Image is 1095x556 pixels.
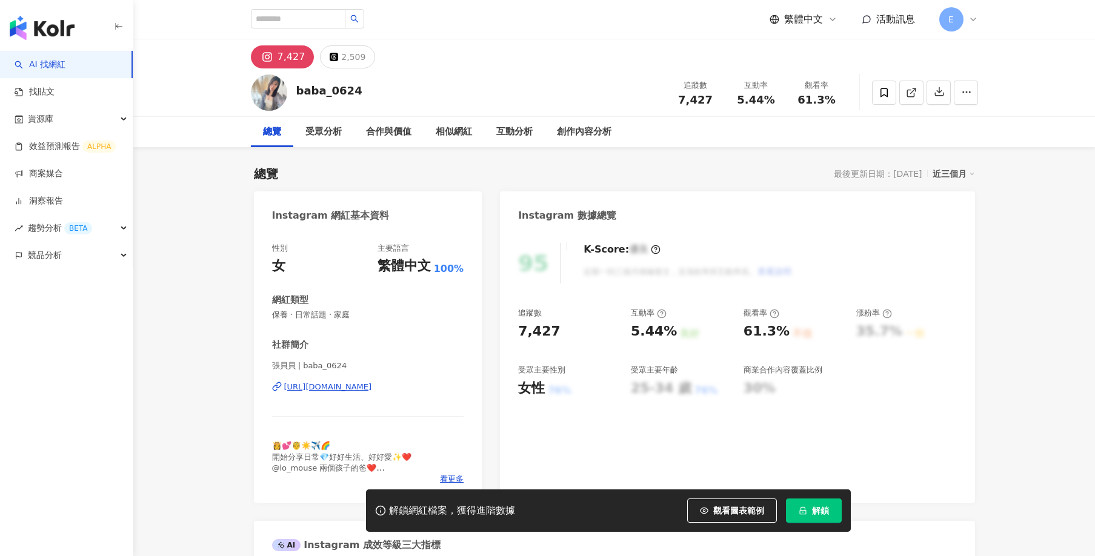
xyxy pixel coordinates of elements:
[834,169,922,179] div: 最後更新日期：[DATE]
[557,125,611,139] div: 創作內容分析
[744,322,790,341] div: 61.3%
[272,309,464,320] span: 保養 · 日常話題 · 家庭
[518,322,561,341] div: 7,427
[434,262,464,276] span: 100%
[254,165,278,182] div: 總覽
[272,209,390,222] div: Instagram 網紅基本資料
[389,505,515,517] div: 解鎖網紅檔案，獲得進階數據
[272,538,441,552] div: Instagram 成效等級三大指標
[278,48,305,65] div: 7,427
[584,243,661,256] div: K-Score :
[272,441,439,494] span: 👸💕🤴☀️✈️🌈 開始分享日常💎好好生活、好好愛✨❤️ @lo_mouse 兩個孩子的爸❤️ @yususu_0812 鼠兒子的日常🐭@lo_mi0531 [PERSON_NAME]長大大🌽
[15,168,63,180] a: 商案媒合
[15,59,65,71] a: searchAI 找網紅
[518,209,616,222] div: Instagram 數據總覽
[496,125,533,139] div: 互動分析
[15,224,23,233] span: rise
[296,83,362,98] div: baba_0624
[378,243,409,254] div: 主要語言
[15,86,55,98] a: 找貼文
[786,498,842,523] button: 解鎖
[28,242,62,269] span: 競品分析
[272,257,285,276] div: 女
[350,15,359,23] span: search
[678,93,713,106] span: 7,427
[799,506,807,515] span: lock
[284,382,372,392] div: [URL][DOMAIN_NAME]
[687,498,777,523] button: 觀看圖表範例
[856,308,892,319] div: 漲粉率
[713,506,764,515] span: 觀看圖表範例
[797,94,835,106] span: 61.3%
[366,125,411,139] div: 合作與價值
[341,48,365,65] div: 2,509
[10,16,75,40] img: logo
[440,474,464,485] span: 看更多
[272,539,301,551] div: AI
[28,105,53,133] span: 資源庫
[272,243,288,254] div: 性別
[631,308,667,319] div: 互動率
[631,322,677,341] div: 5.44%
[320,45,375,68] button: 2,509
[251,74,287,111] img: KOL Avatar
[378,257,431,276] div: 繁體中文
[794,79,840,91] div: 觀看率
[631,365,678,376] div: 受眾主要年齡
[744,365,822,376] div: 商業合作內容覆蓋比例
[744,308,779,319] div: 觀看率
[948,13,954,26] span: E
[15,195,63,207] a: 洞察報告
[933,166,975,182] div: 近三個月
[305,125,342,139] div: 受眾分析
[272,294,308,306] div: 網紅類型
[15,141,116,153] a: 效益預測報告ALPHA
[28,214,92,242] span: 趨勢分析
[64,222,92,234] div: BETA
[436,125,472,139] div: 相似網紅
[733,79,779,91] div: 互動率
[272,339,308,351] div: 社群簡介
[518,379,545,398] div: 女性
[251,45,315,68] button: 7,427
[263,125,281,139] div: 總覽
[784,13,823,26] span: 繁體中文
[812,506,829,515] span: 解鎖
[673,79,719,91] div: 追蹤數
[737,94,774,106] span: 5.44%
[518,365,565,376] div: 受眾主要性別
[518,308,542,319] div: 追蹤數
[876,13,915,25] span: 活動訊息
[272,360,464,371] span: 張貝貝 | baba_0624
[272,382,464,392] a: [URL][DOMAIN_NAME]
